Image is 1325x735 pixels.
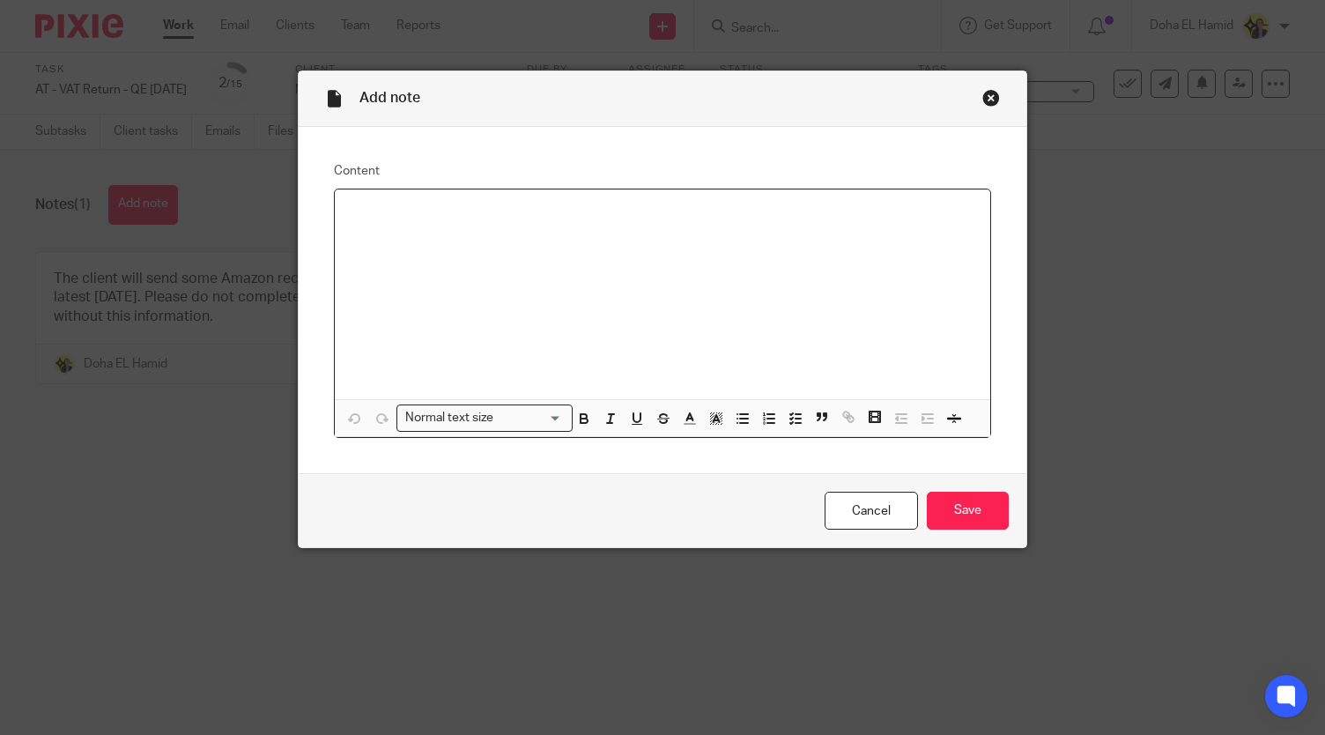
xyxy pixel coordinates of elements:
[927,492,1009,530] input: Save
[359,91,420,105] span: Add note
[401,409,497,427] span: Normal text size
[825,492,918,530] a: Cancel
[396,405,573,432] div: Search for option
[499,409,562,427] input: Search for option
[334,162,990,180] label: Content
[982,89,1000,107] div: Close this dialog window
